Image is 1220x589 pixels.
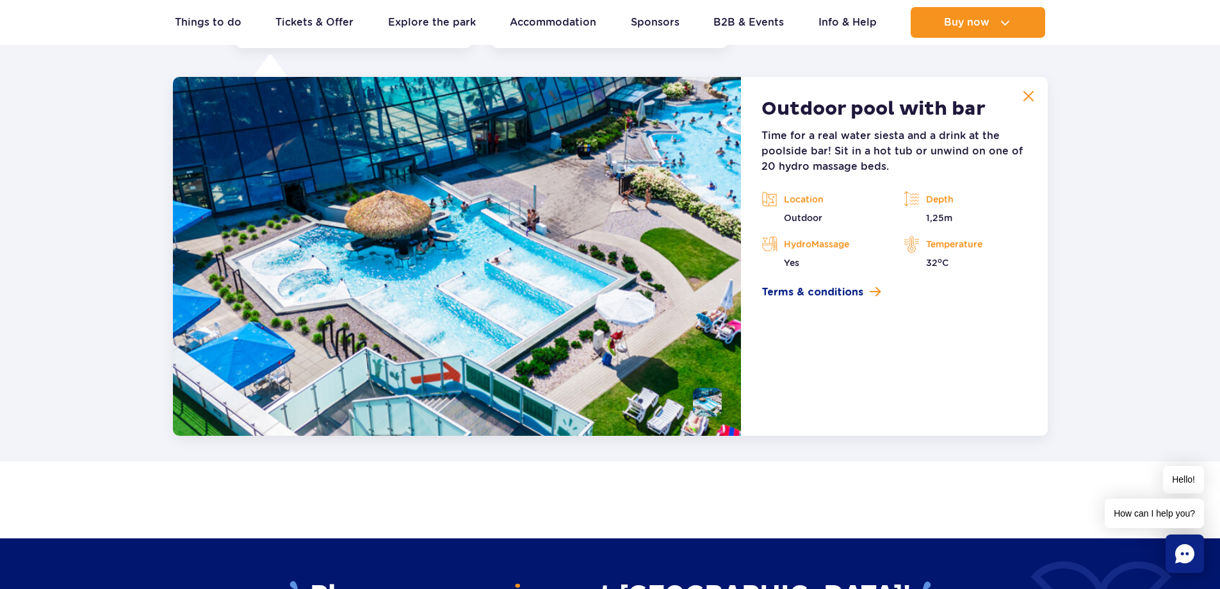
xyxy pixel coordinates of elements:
sup: o [938,256,942,265]
a: Terms & conditions [761,285,1027,300]
a: Things to do [175,7,241,38]
a: Explore the park [388,7,476,38]
p: Time for a real water siesta and a drink at the poolside bar! Sit in a hot tub or unwind on one o... [761,128,1027,174]
p: 1,25m [904,212,1027,224]
p: Temperature [904,235,1027,254]
p: 32 C [904,256,1027,269]
a: Sponsors [631,7,679,38]
p: Yes [761,256,884,269]
p: HydroMassage [761,235,884,254]
p: Outdoor [761,212,884,224]
span: Terms & conditions [761,285,863,300]
span: Buy now [944,17,989,28]
div: Chat [1166,535,1204,573]
h2: Outdoor pool with bar [761,97,986,120]
a: B2B & Events [713,7,784,38]
p: Location [761,190,884,209]
button: Buy now [911,7,1045,38]
p: Depth [904,190,1027,209]
span: How can I help you? [1105,499,1204,528]
a: Tickets & Offer [275,7,354,38]
a: Info & Help [818,7,877,38]
span: Hello! [1163,466,1204,494]
a: Accommodation [510,7,596,38]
